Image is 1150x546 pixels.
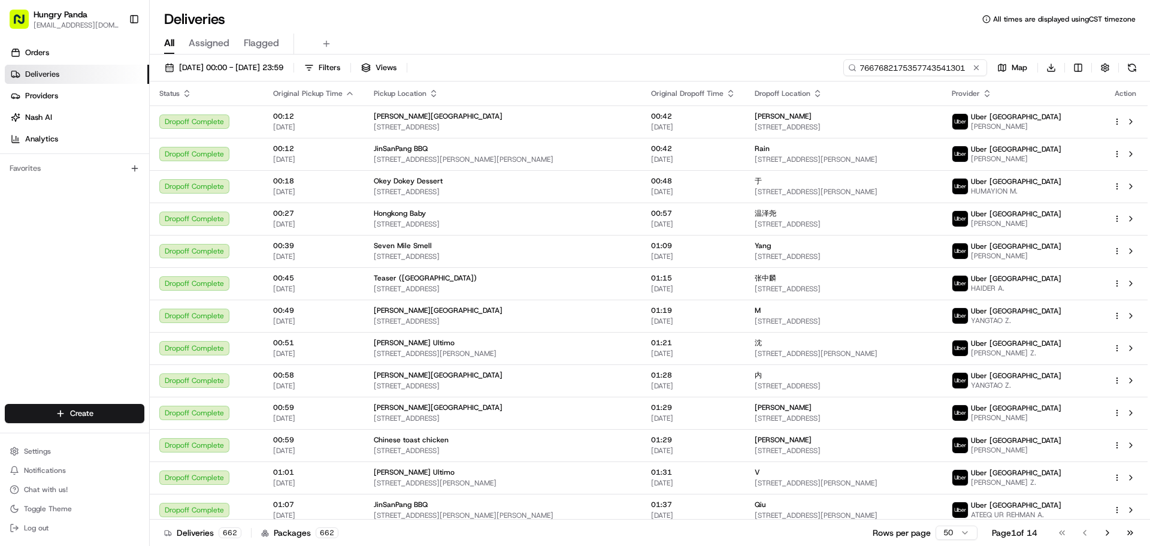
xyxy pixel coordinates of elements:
[971,510,1061,520] span: ATEEQ UR REHMAN A.
[374,370,503,380] span: [PERSON_NAME][GEOGRAPHIC_DATA]
[755,155,933,164] span: [STREET_ADDRESS][PERSON_NAME]
[651,370,736,380] span: 01:28
[273,252,355,261] span: [DATE]
[971,413,1061,423] span: [PERSON_NAME]
[755,511,933,520] span: [STREET_ADDRESS][PERSON_NAME]
[971,122,1061,131] span: [PERSON_NAME]
[273,89,343,98] span: Original Pickup Time
[651,403,736,412] span: 01:29
[5,129,149,149] a: Analytics
[374,241,432,251] span: Seven Mile Smell
[651,306,736,315] span: 01:19
[374,500,428,509] span: JinSanPang BBQ
[273,478,355,488] span: [DATE]
[159,89,180,98] span: Status
[219,527,241,538] div: 662
[651,176,736,186] span: 00:48
[755,381,933,391] span: [STREET_ADDRESS]
[374,381,632,391] span: [STREET_ADDRESS]
[376,62,397,73] span: Views
[5,86,149,105] a: Providers
[34,8,87,20] button: Hungry Panda
[5,462,144,479] button: Notifications
[12,156,80,165] div: Past conversations
[374,338,455,348] span: [PERSON_NAME] Ultimo
[1124,59,1140,76] button: Refresh
[651,511,736,520] span: [DATE]
[952,146,968,162] img: uber-new-logo.jpeg
[273,349,355,358] span: [DATE]
[374,284,632,294] span: [STREET_ADDRESS]
[40,218,44,228] span: •
[651,500,736,509] span: 01:37
[273,241,355,251] span: 00:39
[651,435,736,445] span: 01:29
[299,59,346,76] button: Filters
[25,47,49,58] span: Orders
[273,273,355,283] span: 00:45
[261,527,338,539] div: Packages
[651,338,736,348] span: 01:21
[319,62,340,73] span: Filters
[273,219,355,229] span: [DATE]
[159,59,289,76] button: [DATE] 00:00 - [DATE] 23:59
[651,349,736,358] span: [DATE]
[273,500,355,509] span: 01:07
[273,446,355,455] span: [DATE]
[651,155,736,164] span: [DATE]
[273,155,355,164] span: [DATE]
[755,284,933,294] span: [STREET_ADDRESS]
[374,414,632,423] span: [STREET_ADDRESS]
[374,187,632,197] span: [STREET_ADDRESS]
[971,306,1061,316] span: Uber [GEOGRAPHIC_DATA]
[244,36,279,50] span: Flagged
[651,478,736,488] span: [DATE]
[273,122,355,132] span: [DATE]
[755,176,762,186] span: 于
[971,403,1061,413] span: Uber [GEOGRAPHIC_DATA]
[755,435,812,445] span: [PERSON_NAME]
[952,373,968,388] img: uber-new-logo.jpeg
[374,349,632,358] span: [STREET_ADDRESS][PERSON_NAME]
[164,36,174,50] span: All
[651,316,736,326] span: [DATE]
[374,446,632,455] span: [STREET_ADDRESS]
[755,144,770,153] span: Rain
[992,527,1037,539] div: Page 1 of 14
[992,59,1033,76] button: Map
[952,438,968,453] img: uber-new-logo.jpeg
[99,186,104,195] span: •
[273,111,355,121] span: 00:12
[5,520,144,536] button: Log out
[971,242,1061,251] span: Uber [GEOGRAPHIC_DATA]
[873,527,931,539] p: Rows per page
[755,187,933,197] span: [STREET_ADDRESS][PERSON_NAME]
[37,186,97,195] span: [PERSON_NAME]
[5,65,149,84] a: Deliveries
[5,443,144,460] button: Settings
[5,108,149,127] a: Nash AI
[273,176,355,186] span: 00:18
[971,316,1061,325] span: YANGTAO Z.
[755,89,810,98] span: Dropoff Location
[374,209,426,218] span: Hongkong Baby
[971,478,1061,487] span: [PERSON_NAME] Z.
[46,218,74,228] span: 8月15日
[755,306,761,315] span: M
[755,500,765,509] span: Qiu
[12,12,36,36] img: Nash
[164,527,241,539] div: Deliveries
[952,405,968,421] img: uber-new-logo.jpeg
[971,348,1061,358] span: [PERSON_NAME] Z.
[273,144,355,153] span: 00:12
[24,523,49,533] span: Log out
[273,381,355,391] span: [DATE]
[273,306,355,315] span: 00:49
[273,414,355,423] span: [DATE]
[316,527,338,538] div: 662
[755,111,812,121] span: [PERSON_NAME]
[34,20,119,30] button: [EMAIL_ADDRESS][DOMAIN_NAME]
[24,186,34,196] img: 1736555255976-a54dd68f-1ca7-489b-9aae-adbdc363a1c4
[5,481,144,498] button: Chat with us!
